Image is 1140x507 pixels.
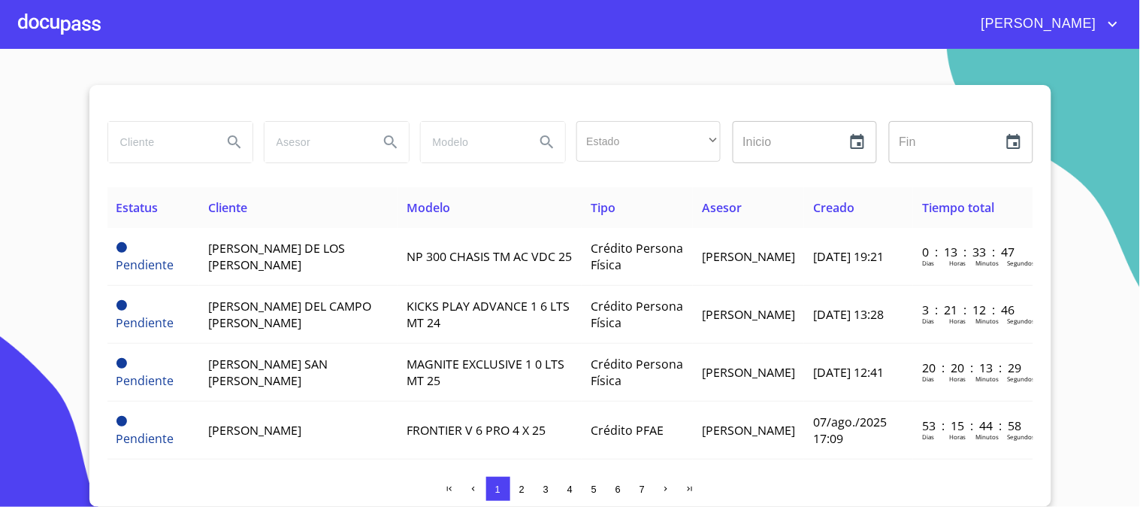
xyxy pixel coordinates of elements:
p: Horas [949,375,966,383]
p: Minutos [975,317,999,325]
span: Pendiente [116,242,127,253]
p: Dias [922,433,934,441]
span: 4 [567,484,573,495]
span: 07/ago./2025 17:09 [813,414,887,447]
span: Pendiente [116,300,127,311]
span: [PERSON_NAME] SAN [PERSON_NAME] [208,356,328,389]
span: Cliente [208,199,247,216]
p: Segundos [1007,317,1035,325]
p: Minutos [975,375,999,383]
span: [DATE] 19:21 [813,248,884,265]
button: 4 [558,477,582,501]
span: [PERSON_NAME] [208,422,301,439]
button: 1 [486,477,510,501]
span: Estatus [116,199,159,216]
span: [DATE] 13:28 [813,306,884,323]
span: Pendiente [116,430,174,447]
p: Minutos [975,433,999,441]
span: [PERSON_NAME] [702,248,795,265]
span: [PERSON_NAME] [702,422,795,439]
span: Pendiente [116,372,174,389]
span: Pendiente [116,257,174,273]
input: search [421,122,523,162]
button: 2 [510,477,534,501]
span: Crédito Persona Física [591,298,683,331]
button: 7 [630,477,655,501]
div: ​ [576,121,721,162]
p: Segundos [1007,375,1035,383]
span: Modelo [407,199,450,216]
span: [PERSON_NAME] [970,12,1104,36]
span: 7 [640,484,645,495]
span: Crédito Persona Física [591,240,683,273]
button: Search [373,124,409,160]
p: Segundos [1007,433,1035,441]
span: 1 [495,484,500,495]
span: [PERSON_NAME] [702,306,795,323]
p: 20 : 20 : 13 : 29 [922,360,1024,376]
span: [DATE] 12:41 [813,364,884,381]
span: 2 [519,484,525,495]
span: Crédito Persona Física [591,356,683,389]
input: search [108,122,210,162]
p: Horas [949,433,966,441]
p: Horas [949,317,966,325]
p: Horas [949,259,966,267]
span: FRONTIER V 6 PRO 4 X 25 [407,422,546,439]
button: 5 [582,477,606,501]
span: NP 300 CHASIS TM AC VDC 25 [407,248,572,265]
p: Segundos [1007,259,1035,267]
span: Pendiente [116,416,127,427]
button: account of current user [970,12,1122,36]
span: 5 [591,484,597,495]
button: 6 [606,477,630,501]
p: Dias [922,317,934,325]
p: 0 : 13 : 33 : 47 [922,244,1024,260]
p: Minutos [975,259,999,267]
p: 3 : 21 : 12 : 46 [922,302,1024,318]
span: Pendiente [116,358,127,369]
button: Search [529,124,565,160]
span: Tiempo total [922,199,994,216]
span: Crédito PFAE [591,422,664,439]
span: 6 [615,484,621,495]
span: KICKS PLAY ADVANCE 1 6 LTS MT 24 [407,298,570,331]
span: Asesor [702,199,742,216]
p: Dias [922,259,934,267]
span: [PERSON_NAME] [702,364,795,381]
p: Dias [922,375,934,383]
span: 3 [543,484,549,495]
span: Creado [813,199,854,216]
button: Search [216,124,252,160]
span: MAGNITE EXCLUSIVE 1 0 LTS MT 25 [407,356,564,389]
span: Pendiente [116,314,174,331]
span: Tipo [591,199,615,216]
span: [PERSON_NAME] DEL CAMPO [PERSON_NAME] [208,298,371,331]
button: 3 [534,477,558,501]
p: 53 : 15 : 44 : 58 [922,417,1024,434]
input: search [265,122,367,162]
span: [PERSON_NAME] DE LOS [PERSON_NAME] [208,240,345,273]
